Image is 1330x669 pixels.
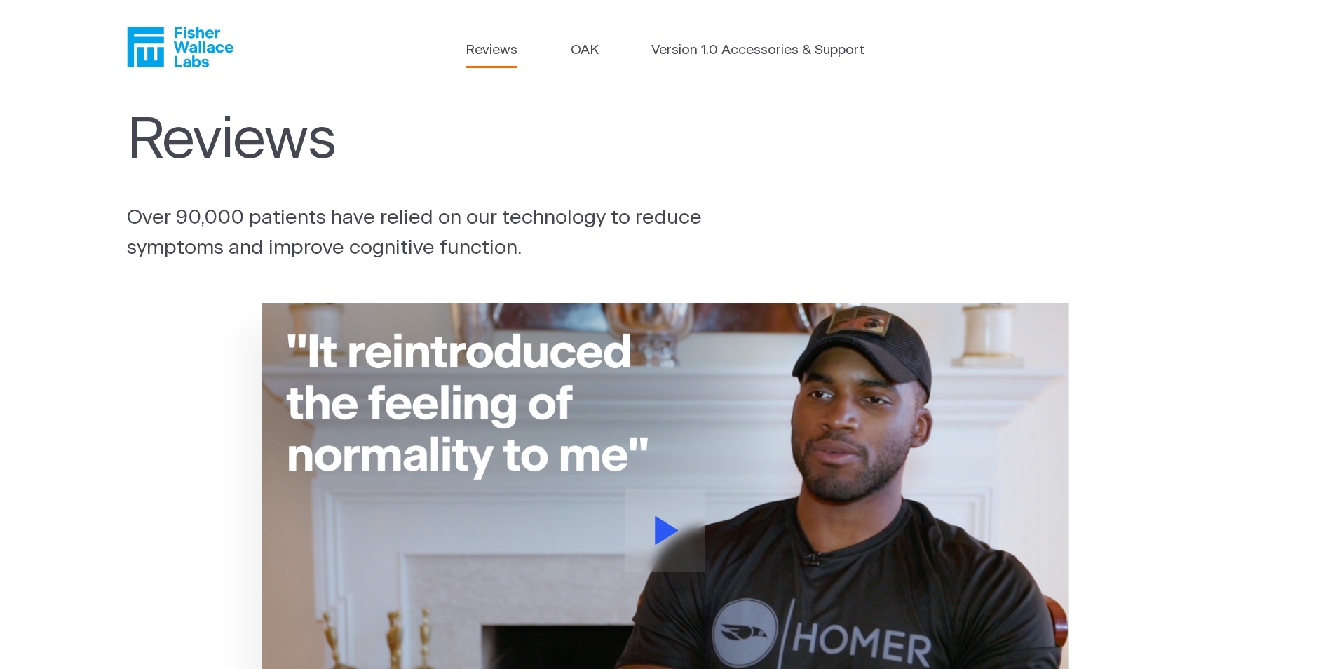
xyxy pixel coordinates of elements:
p: Over 90,000 patients have relied on our technology to reduce symptoms and improve cognitive funct... [127,203,740,263]
svg: Play [655,516,679,545]
a: Version 1.0 Accessories & Support [651,41,864,61]
a: OAK [571,41,599,61]
a: Reviews [466,41,517,61]
h1: Reviews [127,108,733,175]
a: Fisher Wallace [127,27,233,67]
